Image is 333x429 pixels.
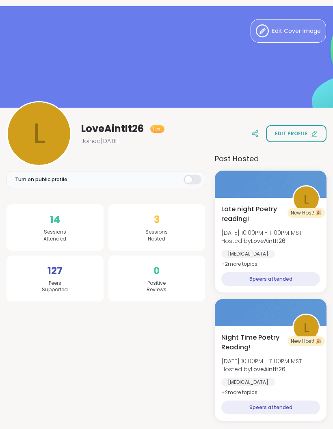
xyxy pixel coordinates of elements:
div: New Host! 🎉 [288,208,325,218]
span: Peers Supported [42,280,68,294]
span: L [304,318,309,337]
span: Edit profile [275,130,308,137]
div: [MEDICAL_DATA] [221,250,275,258]
div: 9 peers attended [221,401,320,414]
span: Night Time Poetry Reading! [221,333,283,352]
div: [MEDICAL_DATA] [221,378,275,386]
div: 6 peers attended [221,272,320,286]
span: [DATE] 10:00PM - 11:00PM MST [221,229,302,237]
span: 127 [48,264,63,278]
span: Hosted by [221,365,302,373]
span: Late night Poetry reading! [221,204,283,224]
span: L [304,190,309,209]
span: 3 [154,212,160,227]
span: Host [153,126,162,132]
button: Edit Cover Image [251,19,326,43]
span: 0 [154,264,160,278]
span: Hosted by [221,237,302,245]
b: LoveAintIt26 [251,365,285,373]
span: Joined [DATE] [81,137,119,145]
span: LoveAintIt26 [81,122,144,135]
span: Edit Cover Image [272,27,321,35]
span: Sessions Attended [43,229,66,243]
div: New Host! 🎉 [288,336,325,346]
span: Turn on public profile [15,176,67,183]
button: Edit profile [266,125,327,142]
span: Sessions Hosted [145,229,168,243]
b: LoveAintIt26 [251,237,285,245]
span: 14 [50,212,60,227]
span: Positive Reviews [147,280,166,294]
span: [DATE] 10:00PM - 11:00PM MST [221,357,302,365]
